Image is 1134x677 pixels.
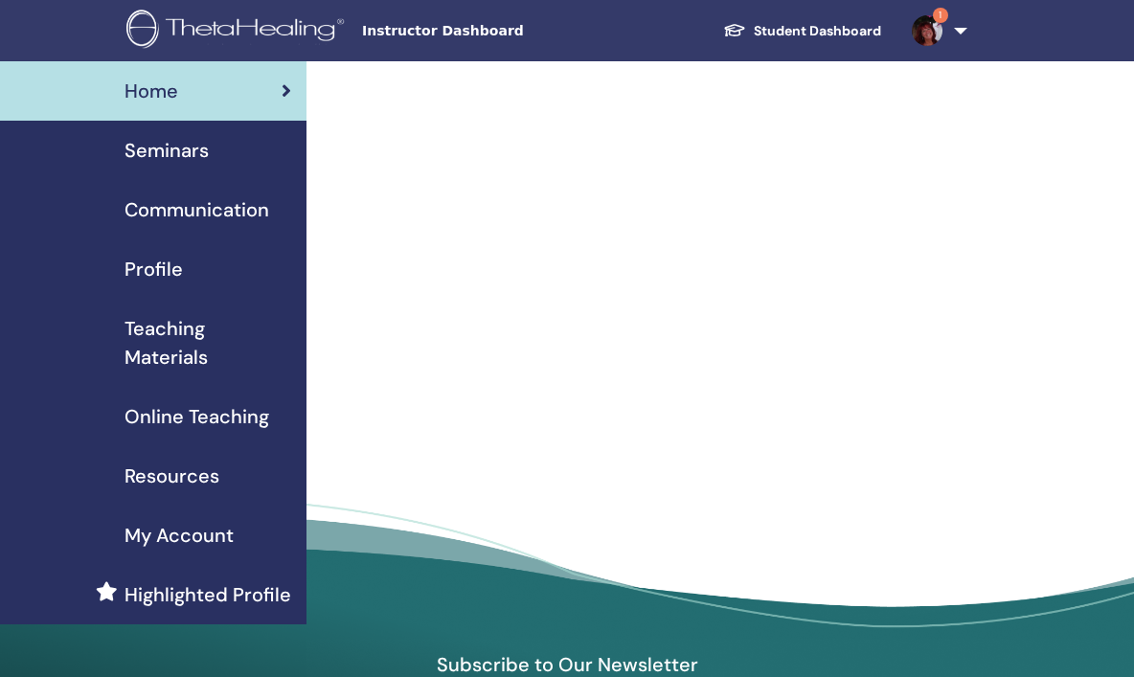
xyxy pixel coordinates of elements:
[708,13,896,49] a: Student Dashboard
[933,8,948,23] span: 1
[125,521,234,550] span: My Account
[125,402,269,431] span: Online Teaching
[125,255,183,283] span: Profile
[125,77,178,105] span: Home
[125,136,209,165] span: Seminars
[125,314,291,372] span: Teaching Materials
[723,22,746,38] img: graduation-cap-white.svg
[125,462,219,490] span: Resources
[346,652,788,677] h4: Subscribe to Our Newsletter
[126,10,351,53] img: logo.png
[912,15,942,46] img: default.jpg
[125,195,269,224] span: Communication
[362,21,649,41] span: Instructor Dashboard
[125,580,291,609] span: Highlighted Profile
